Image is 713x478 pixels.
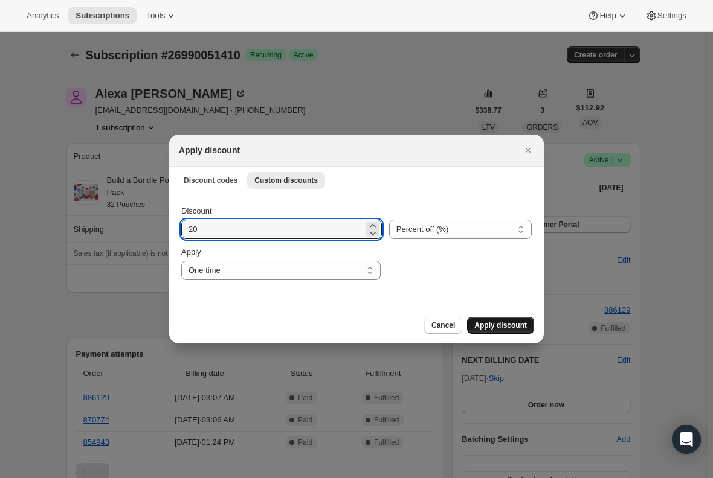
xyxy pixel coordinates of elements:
span: Discount codes [184,176,237,185]
button: Custom discounts [247,172,325,189]
button: Cancel [424,317,462,334]
span: Apply [181,247,201,257]
button: Subscriptions [68,7,137,24]
button: Close [520,142,537,159]
span: Settings [657,11,686,21]
span: Discount [181,206,212,215]
span: Tools [146,11,165,21]
h2: Apply discount [179,144,240,156]
span: Cancel [431,320,455,330]
button: Analytics [19,7,66,24]
div: Open Intercom Messenger [672,425,701,454]
button: Tools [139,7,184,24]
span: Apply discount [474,320,527,330]
span: Analytics [27,11,59,21]
span: Subscriptions [76,11,129,21]
button: Help [580,7,635,24]
span: Help [599,11,616,21]
div: Custom discounts [169,193,544,307]
span: Custom discounts [254,176,318,185]
button: Discount codes [176,172,245,189]
button: Settings [638,7,694,24]
button: Apply discount [467,317,534,334]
